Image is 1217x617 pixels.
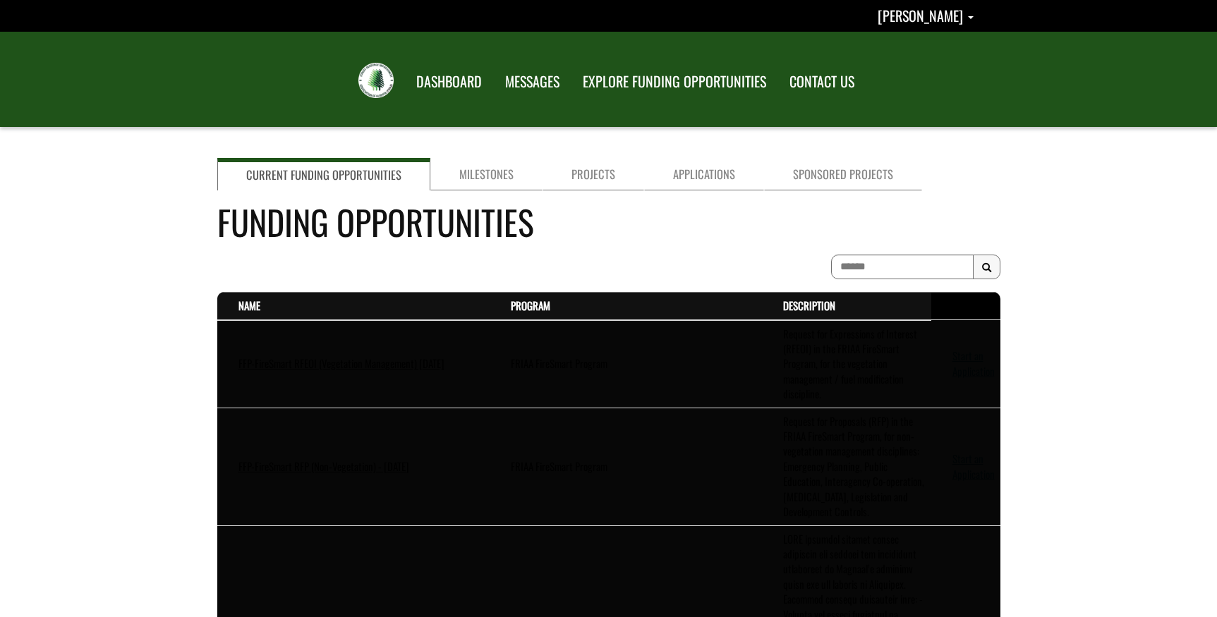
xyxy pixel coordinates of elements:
a: Start an Application [952,451,995,481]
a: Shannon Sexsmith [878,5,974,26]
nav: Main Navigation [404,60,865,99]
a: Program [511,298,550,313]
a: Name [238,298,260,313]
a: Projects [543,158,644,190]
td: FFP-FireSmart RFP (Non-Vegetation) - July 2025 [217,408,490,525]
td: Request for Proposals (RFP) in the FRIAA FireSmart Program, for non-vegetation management discipl... [762,408,931,525]
a: Start an Application [952,348,995,378]
a: Description [783,298,835,313]
td: FRIAA FireSmart Program [490,408,762,525]
a: Current Funding Opportunities [217,158,430,190]
h4: Funding Opportunities [217,197,1000,247]
a: Applications [644,158,764,190]
td: FRIAA FireSmart Program [490,320,762,408]
a: MESSAGES [495,64,570,99]
img: FRIAA Submissions Portal [358,63,394,98]
td: Request for Expressions of Interest (RFEOI) in the FRIAA FireSmart Program, for the vegetation ma... [762,320,931,408]
a: FFP-FireSmart RFP (Non-Vegetation) - [DATE] [238,458,409,474]
a: FFP-FireSmart RFEOI (Vegetation Management) [DATE] [238,355,444,371]
a: Milestones [430,158,543,190]
td: FFP-FireSmart RFEOI (Vegetation Management) July 2025 [217,320,490,408]
span: [PERSON_NAME] [878,5,963,26]
button: Search Results [973,255,1000,280]
a: EXPLORE FUNDING OPPORTUNITIES [572,64,777,99]
a: DASHBOARD [406,64,492,99]
a: Sponsored Projects [764,158,922,190]
a: CONTACT US [779,64,865,99]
